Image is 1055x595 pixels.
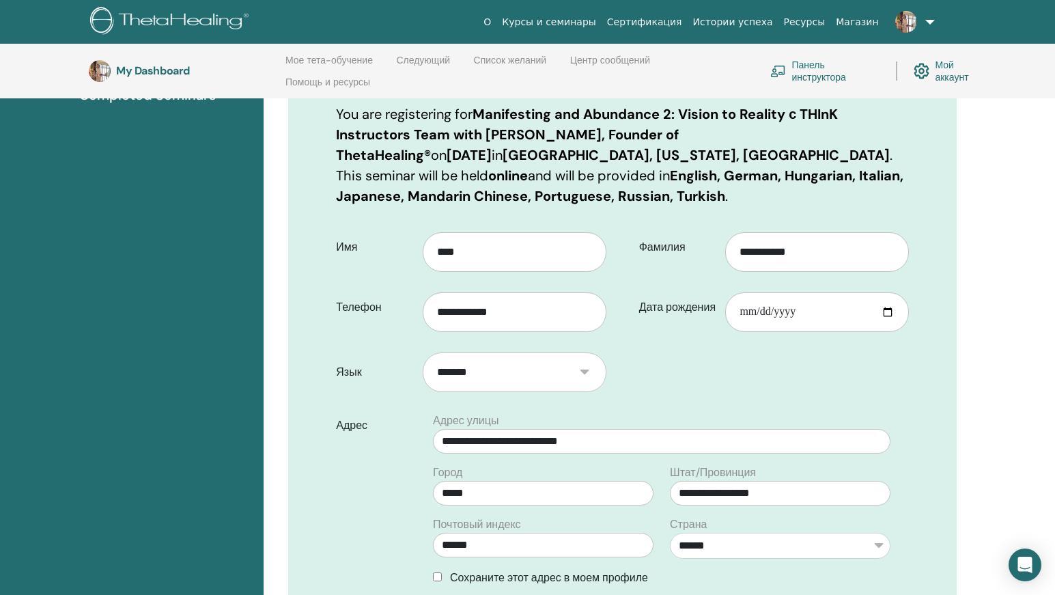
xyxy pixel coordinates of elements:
a: Магазин [830,10,884,35]
b: online [488,167,528,184]
label: Почтовый индекс [433,516,521,533]
b: Manifesting and Abundance 2: Vision to Reality с THInK Instructors Team with [PERSON_NAME], Found... [336,105,838,164]
img: logo.png [90,7,253,38]
label: Язык [326,359,423,385]
div: Open Intercom Messenger [1009,549,1041,581]
img: cog.svg [914,59,929,82]
label: Имя [326,234,423,260]
a: Истории успеха [688,10,778,35]
img: chalkboard-teacher.svg [770,65,786,77]
a: Ресурсы [778,10,831,35]
label: Фамилия [629,234,726,260]
a: Центр сообщений [570,55,650,77]
label: Дата рождения [629,294,726,320]
a: Сертификация [602,10,688,35]
b: [DATE] [447,146,492,164]
span: Сохраните этот адрес в моем профиле [450,570,648,585]
img: default.jpg [89,60,111,82]
a: О [478,10,496,35]
a: Список желаний [474,55,547,77]
label: Страна [670,516,707,533]
a: Панель инструктора [770,56,880,86]
h3: My Dashboard [116,64,253,77]
label: Город [433,465,462,481]
a: Курсы и семинары [496,10,602,35]
label: Адрес [326,413,425,439]
a: Следующий [396,55,450,77]
img: default.jpg [895,11,917,33]
b: English, German, Hungarian, Italian, Japanese, Mandarin Chinese, Portuguese, Russian, Turkish [336,167,903,205]
label: Штат/Провинция [670,465,756,481]
a: Помощь и ресурсы [285,77,370,98]
a: Мой аккаунт [914,56,989,86]
label: Телефон [326,294,423,320]
label: Адрес улицы [433,413,498,429]
a: Мое тета-обучение [285,55,373,77]
p: You are registering for on in . This seminar will be held and will be provided in . [336,104,909,206]
b: [GEOGRAPHIC_DATA], [US_STATE], [GEOGRAPHIC_DATA] [503,146,890,164]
